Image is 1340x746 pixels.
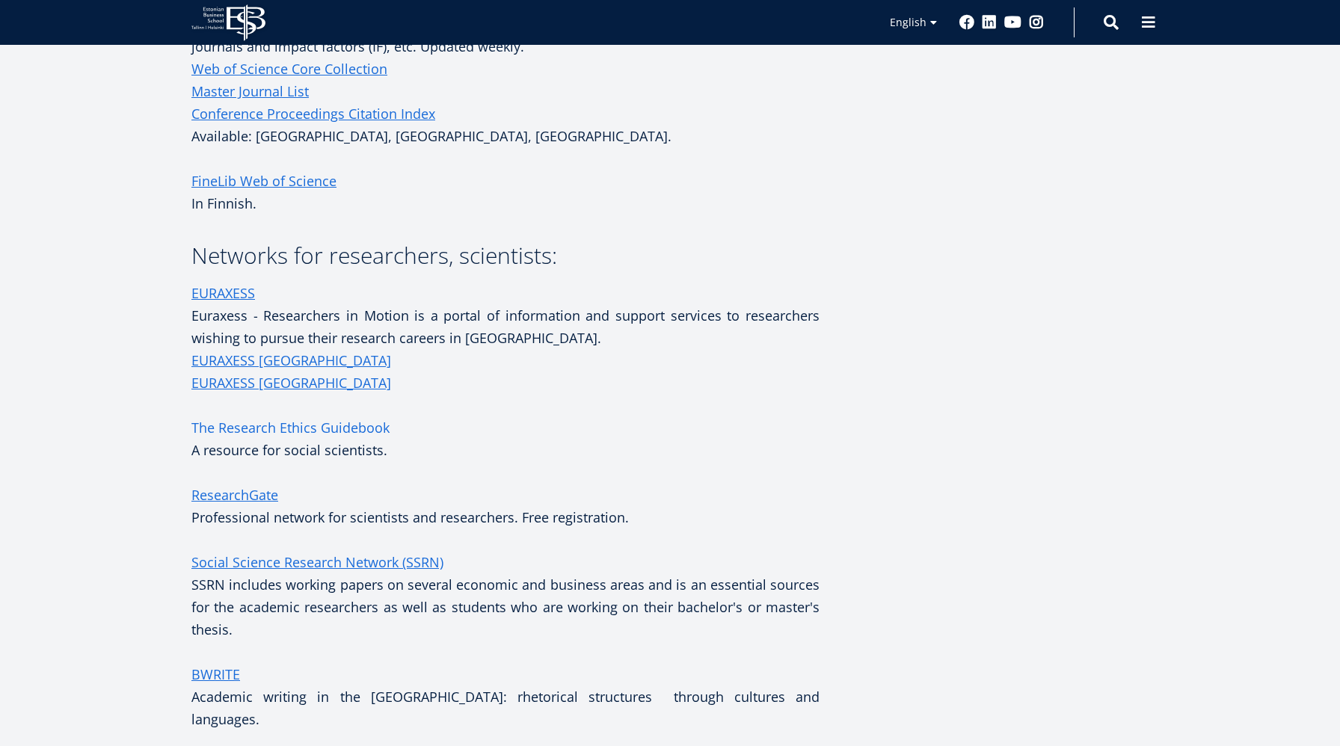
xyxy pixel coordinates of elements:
a: Web of Science Core Collection [191,58,387,80]
p: Academic writing in the [GEOGRAPHIC_DATA]: rhetorical structures through cultures and languages. [191,663,820,730]
a: Linkedin [982,15,997,30]
a: EURAXESS [GEOGRAPHIC_DATA] [191,349,391,372]
p: Euraxess - Researchers in Motion is a portal of information and support services to researchers w... [191,282,820,349]
a: Social Science Research Network (SSRN) [191,551,443,573]
a: ResearchGate [191,484,278,506]
a: Youtube [1004,15,1021,30]
p: SSRN includes working papers on several economic and business areas and is an essential sources f... [191,551,820,641]
a: BWRITE [191,663,240,685]
a: Master Journal List [191,80,309,102]
a: EURAXESS [191,282,255,304]
a: Conference Proceedings Citation Index [191,102,435,125]
p: In Finnish. [191,170,820,215]
a: Instagram [1029,15,1044,30]
a: FineLib Web of Science [191,170,336,192]
a: The Research Ethics Guidebook [191,416,390,439]
a: Facebook [959,15,974,30]
h3: Networks for researchers, scientists: [191,244,820,267]
a: EURAXESS [GEOGRAPHIC_DATA] [191,372,391,394]
p: A resource for social scientists. [191,416,820,461]
p: Professional network for scientists and researchers. Free registration. [191,484,820,551]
